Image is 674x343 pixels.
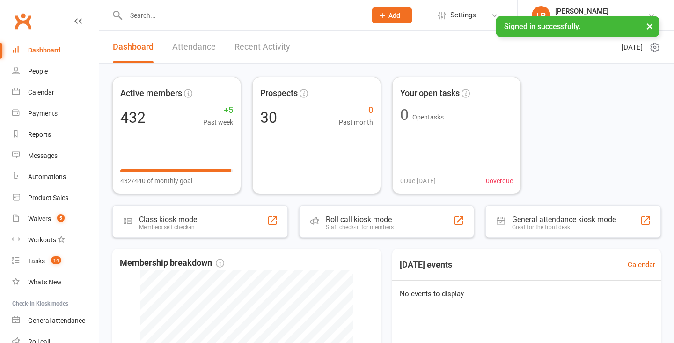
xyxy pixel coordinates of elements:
[120,87,182,100] span: Active members
[628,259,655,270] a: Calendar
[532,6,550,25] div: LP
[51,256,61,264] span: 14
[28,236,56,244] div: Workouts
[339,104,373,117] span: 0
[28,257,45,265] div: Tasks
[326,224,394,231] div: Staff check-in for members
[28,131,51,138] div: Reports
[12,310,99,331] a: General attendance kiosk mode
[504,22,580,31] span: Signed in successfully.
[28,67,48,75] div: People
[28,215,51,223] div: Waivers
[28,194,68,201] div: Product Sales
[12,82,99,103] a: Calendar
[28,110,58,117] div: Payments
[339,117,373,127] span: Past month
[12,187,99,209] a: Product Sales
[28,46,60,54] div: Dashboard
[555,7,648,15] div: [PERSON_NAME]
[260,87,298,100] span: Prospects
[641,16,658,36] button: ×
[12,166,99,187] a: Automations
[388,12,400,19] span: Add
[12,230,99,251] a: Workouts
[372,7,412,23] button: Add
[512,215,616,224] div: General attendance kiosk mode
[512,224,616,231] div: Great for the front desk
[400,87,460,100] span: Your open tasks
[113,31,154,63] a: Dashboard
[203,104,233,117] span: +5
[400,107,409,122] div: 0
[11,9,35,33] a: Clubworx
[28,152,58,159] div: Messages
[622,42,643,53] span: [DATE]
[28,173,66,180] div: Automations
[120,176,192,186] span: 432/440 of monthly goal
[172,31,216,63] a: Attendance
[400,176,436,186] span: 0 Due [DATE]
[120,110,146,125] div: 432
[28,278,62,286] div: What's New
[326,215,394,224] div: Roll call kiosk mode
[12,40,99,61] a: Dashboard
[412,113,444,121] span: Open tasks
[12,272,99,293] a: What's New
[234,31,290,63] a: Recent Activity
[12,251,99,272] a: Tasks 14
[12,209,99,230] a: Waivers 5
[28,89,54,96] div: Calendar
[203,117,233,127] span: Past week
[12,124,99,145] a: Reports
[120,256,224,270] span: Membership breakdown
[486,176,513,186] span: 0 overdue
[28,317,85,324] div: General attendance
[139,224,197,231] div: Members self check-in
[12,103,99,124] a: Payments
[555,15,648,24] div: Staying Active [PERSON_NAME]
[260,110,277,125] div: 30
[139,215,197,224] div: Class kiosk mode
[392,256,460,273] h3: [DATE] events
[12,61,99,82] a: People
[57,214,65,222] span: 5
[450,5,476,26] span: Settings
[12,145,99,166] a: Messages
[388,281,665,307] div: No events to display
[123,9,360,22] input: Search...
